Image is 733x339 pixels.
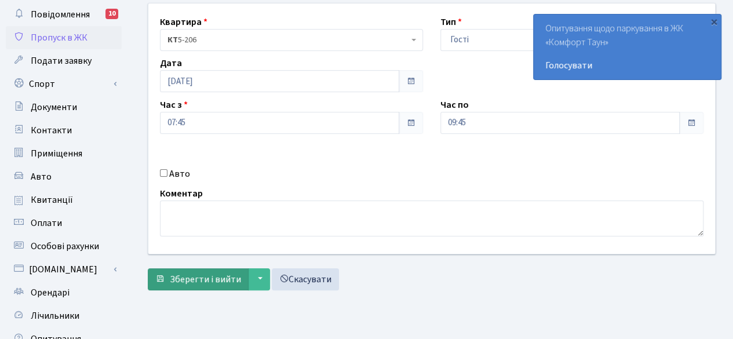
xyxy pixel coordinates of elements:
span: Повідомлення [31,8,90,21]
a: Приміщення [6,142,122,165]
div: Опитування щодо паркування в ЖК «Комфорт Таун» [534,14,721,79]
span: Квитанції [31,194,73,206]
label: Час по [440,98,469,112]
div: × [708,16,720,27]
a: Контакти [6,119,122,142]
span: Лічильники [31,309,79,322]
div: 10 [105,9,118,19]
span: Оплати [31,217,62,229]
span: Пропуск в ЖК [31,31,87,44]
a: Оплати [6,212,122,235]
a: Авто [6,165,122,188]
a: Орендарі [6,281,122,304]
b: КТ [167,34,178,46]
a: Голосувати [545,59,709,72]
label: Час з [160,98,188,112]
span: <b>КТ</b>&nbsp;&nbsp;&nbsp;&nbsp;5-206 [167,34,409,46]
span: Орендарі [31,286,70,299]
span: <b>КТ</b>&nbsp;&nbsp;&nbsp;&nbsp;5-206 [160,29,423,51]
a: Пропуск в ЖК [6,26,122,49]
a: Повідомлення10 [6,3,122,26]
span: Подати заявку [31,54,92,67]
label: Дата [160,56,182,70]
span: Контакти [31,124,72,137]
span: Особові рахунки [31,240,99,253]
a: Документи [6,96,122,119]
button: Зберегти і вийти [148,268,249,290]
a: Лічильники [6,304,122,327]
a: Особові рахунки [6,235,122,258]
label: Авто [169,167,190,181]
label: Тип [440,15,462,29]
a: Подати заявку [6,49,122,72]
span: Авто [31,170,52,183]
span: Зберегти і вийти [170,273,241,286]
span: Приміщення [31,147,82,160]
a: Скасувати [272,268,339,290]
span: Документи [31,101,77,114]
a: Квитанції [6,188,122,212]
a: Спорт [6,72,122,96]
label: Квартира [160,15,207,29]
label: Коментар [160,187,203,201]
a: [DOMAIN_NAME] [6,258,122,281]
